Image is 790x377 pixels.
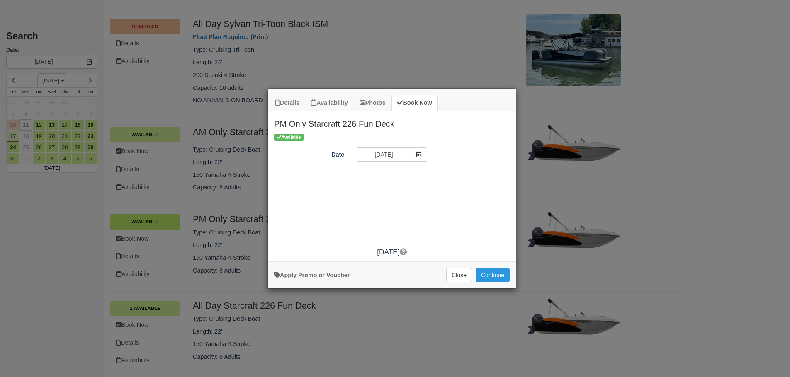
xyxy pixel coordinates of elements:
a: Photos [354,95,391,111]
label: Date [268,147,350,159]
h2: PM Only Starcraft 226 Fun Deck [268,111,516,133]
button: Add to Booking [476,268,510,282]
a: Availability [306,95,353,111]
a: Book Now [391,95,437,111]
span: Available [274,134,304,141]
span: [DATE] [377,248,399,256]
a: Apply Voucher [274,272,350,278]
div: Item Modal [268,111,516,257]
a: Details [270,95,305,111]
button: Close [446,268,472,282]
